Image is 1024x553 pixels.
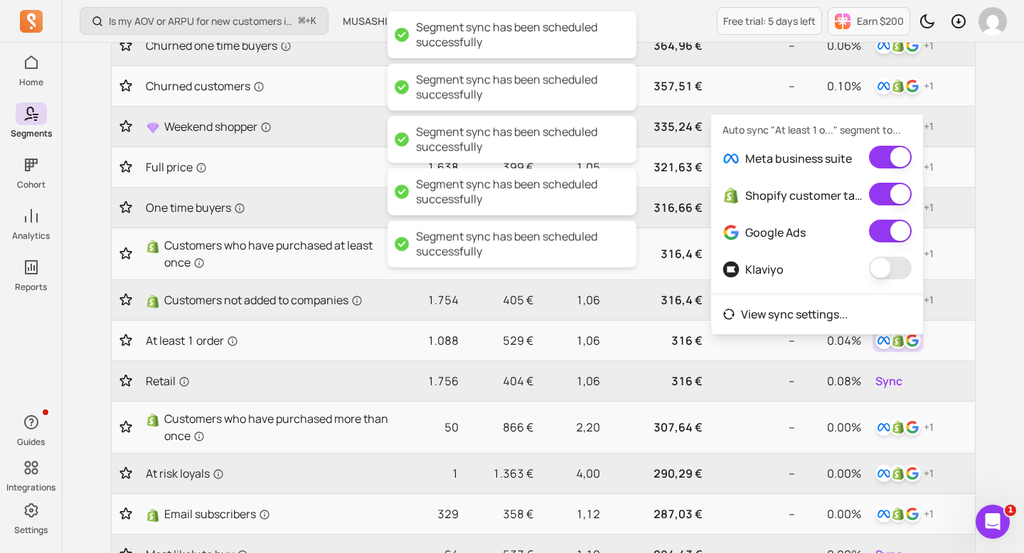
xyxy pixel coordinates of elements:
[711,120,923,140] p: Auto sync "At least 1 o..." segment to...
[857,14,904,28] p: Earn $200
[109,14,293,28] p: Is my AOV or ARPU for new customers improving?
[117,38,134,53] button: Toggle favorite
[416,124,622,154] div: Segment sync has been scheduled successfully
[612,505,703,522] p: 287,03 €
[745,187,863,204] p: Shopify customer tags
[806,419,861,436] p: 0.00%
[470,291,533,308] p: 405 €
[714,419,795,436] p: --
[146,332,238,349] span: At least 1 order
[19,77,43,88] p: Home
[924,119,934,134] p: + 1
[714,77,795,95] p: --
[612,332,703,349] p: 316 €
[722,150,740,167] img: Facebook
[146,37,393,54] a: Churned one time buyers
[545,465,600,482] p: 4,00
[470,505,533,522] p: 358 €
[612,465,703,482] p: 290,29 €
[117,374,134,388] button: Toggle favorite
[545,505,600,522] p: 1,12
[146,413,160,427] img: Shopify
[873,370,905,392] button: Sync
[890,419,907,436] img: shopify_customer_tag
[117,507,134,521] button: Toggle favorite
[405,159,459,176] p: 1.638
[117,160,134,174] button: Toggle favorite
[405,291,459,308] p: 1.754
[11,128,52,139] p: Segments
[146,410,393,444] a: ShopifyCustomers who have purchased more than once
[612,118,703,135] p: 335,24 €
[873,75,937,97] button: facebookshopify_customer_taggoogle+1
[745,150,852,167] p: Meta business suite
[12,230,50,242] p: Analytics
[545,419,600,436] p: 2,20
[405,465,459,482] p: 1
[146,159,207,176] span: Full price
[904,77,921,95] img: google
[875,419,892,436] img: facebook
[904,37,921,54] img: google
[470,419,533,436] p: 866 €
[890,332,907,349] img: shopify_customer_tag
[875,465,892,482] img: facebook
[16,408,47,451] button: Guides
[924,247,934,261] p: + 1
[806,77,861,95] p: 0.10%
[470,332,533,349] p: 529 €
[405,332,459,349] p: 1.088
[924,420,934,434] p: + 1
[14,525,48,536] p: Settings
[311,16,316,27] kbd: K
[745,224,806,241] p: Google Ads
[924,38,934,53] p: + 1
[904,419,921,436] img: google
[612,77,703,95] p: 357,51 €
[164,505,270,522] span: Email subscribers
[714,465,795,482] p: --
[875,77,892,95] img: facebook
[924,507,934,521] p: + 1
[717,7,822,35] a: Free trial: 5 days left
[875,37,892,54] img: facebook
[164,118,272,135] span: Weekend shopper
[924,200,934,215] p: + 1
[612,37,703,54] p: 364,96 €
[117,200,134,215] button: Toggle favorite
[904,465,921,482] img: google
[416,73,622,102] div: Segment sync has been scheduled successfully
[873,416,937,439] button: facebookshopify_customer_taggoogle+1
[545,372,600,390] p: 1,06
[745,261,784,278] p: Klaviyo
[405,372,459,390] p: 1.756
[978,7,1007,36] img: avatar
[146,465,224,482] span: At risk loyals
[612,291,703,308] p: 316,4 €
[722,261,740,278] img: Klaviyo
[146,199,245,216] span: One time buyers
[875,372,902,390] span: Sync
[164,237,393,271] span: Customers who have purchased at least once
[117,79,134,93] button: Toggle favorite
[714,505,795,522] p: --
[924,160,934,174] p: + 1
[890,465,907,482] img: shopify_customer_tag
[612,199,703,216] p: 316,66 €
[146,199,393,216] a: One time buyers
[298,13,306,31] kbd: ⌘
[334,9,432,34] button: MUSASHI_DE
[711,300,923,328] a: View sync settings...
[924,79,934,93] p: + 1
[723,14,816,28] p: Free trial: 5 days left
[470,372,533,390] p: 404 €
[924,293,934,307] p: + 1
[545,332,600,349] p: 1,06
[806,332,861,349] p: 0.04%
[164,291,363,308] span: Customers not added to companies
[873,329,924,352] button: facebookshopify_customer_taggoogle
[612,419,703,436] p: 307,64 €
[117,466,134,480] button: Toggle favorite
[146,332,393,349] a: At least 1 order
[873,462,937,485] button: facebookshopify_customer_taggoogle+1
